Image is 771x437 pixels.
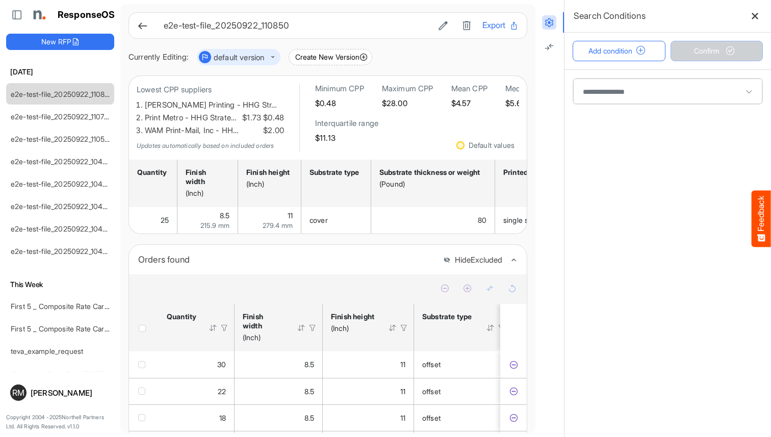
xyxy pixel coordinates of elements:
[414,351,512,378] td: offset is template cell Column Header httpsnorthellcomontologiesmapping-rulesmaterialhassubstrate...
[495,207,559,234] td: single sided is template cell Column Header httpsnorthellcomontologiesmapping-rulesmanufacturingh...
[11,157,114,166] a: e2e-test-file_20250922_104951
[508,387,519,397] button: Exclude
[220,323,229,332] div: Filter Icon
[11,347,83,355] a: teva_example_request
[167,312,195,321] div: Quantity
[137,84,284,96] p: Lowest CPP suppliers
[11,224,116,233] a: e2e-test-file_20250922_104604
[164,21,427,30] h6: e2e-test-file_20250922_110850
[400,414,405,422] span: 11
[304,360,314,369] span: 8.5
[505,84,548,94] h6: Median CPP
[315,134,378,142] h5: $11.13
[379,179,483,189] div: (Pound)
[129,351,159,378] td: checkbox
[220,211,229,220] span: 8.5
[161,216,169,224] span: 25
[128,51,189,64] div: Currently Editing:
[414,404,512,431] td: offset is template cell Column Header httpsnorthellcomontologiesmapping-rulesmaterialhassubstrate...
[11,135,113,143] a: e2e-test-file_20250922_110529
[400,387,405,396] span: 11
[459,19,474,32] button: Delete
[218,387,226,396] span: 22
[31,389,110,397] div: [PERSON_NAME]
[240,112,261,124] span: $1.73
[400,360,405,369] span: 11
[310,216,328,224] span: cover
[422,387,441,396] span: offset
[238,207,301,234] td: 11 is template cell Column Header httpsnorthellcomontologiesmapping-rulesmeasurementhasfinishsize...
[323,404,414,431] td: 11 is template cell Column Header httpsnorthellcomontologiesmapping-rulesmeasurementhasfinishsize...
[422,360,441,369] span: offset
[246,179,290,189] div: (Inch)
[288,211,293,220] span: 11
[478,216,486,224] span: 80
[159,404,235,431] td: 18 is template cell Column Header httpsnorthellcomontologiesmapping-rulesorderhasquantity
[331,324,375,333] div: (Inch)
[315,118,378,128] h6: Interquartile range
[145,112,284,124] li: Print Metro - HHG Strate…
[752,190,771,247] button: Feedback
[382,84,433,94] h6: Maximum CPP
[331,312,375,321] div: Finish height
[11,112,111,121] a: e2e-test-file_20250922_110716
[145,124,284,137] li: WAM Print-Mail, Inc - HH…
[11,324,143,333] a: First 5 _ Composite Rate Card [DATE] (2)
[289,49,372,65] button: Create New Version
[671,41,763,61] button: Confirm Progress
[315,84,364,94] h6: Minimum CPP
[315,99,364,108] h5: $0.48
[137,142,274,149] em: Updates automatically based on included orders
[28,5,48,25] img: Northell
[129,404,159,431] td: checkbox
[308,323,317,332] div: Filter Icon
[443,256,502,265] button: HideExcluded
[500,404,529,431] td: e2516713-fc69-47d2-89fd-b374ad068f59 is template cell Column Header
[129,207,177,234] td: 25 is template cell Column Header httpsnorthellcomontologiesmapping-rulesorderhasquantity
[217,360,226,369] span: 30
[304,414,314,422] span: 8.5
[137,168,166,177] div: Quantity
[451,84,487,94] h6: Mean CPP
[11,202,115,211] a: e2e-test-file_20250922_104733
[694,45,739,57] span: Confirm
[323,378,414,404] td: 11 is template cell Column Header httpsnorthellcomontologiesmapping-rulesmeasurementhasfinishsize...
[11,247,114,255] a: e2e-test-file_20250922_104513
[451,99,487,108] h5: $4.57
[382,99,433,108] h5: $28.00
[12,389,24,397] span: RM
[159,378,235,404] td: 22 is template cell Column Header httpsnorthellcomontologiesmapping-rulesorderhasquantity
[371,207,495,234] td: 80 is template cell Column Header httpsnorthellcomontologiesmapping-rulesmaterialhasmaterialthick...
[379,168,483,177] div: Substrate thickness or weight
[177,207,238,234] td: 8.5 is template cell Column Header httpsnorthellcomontologiesmapping-rulesmeasurementhasfinishsiz...
[482,19,519,32] button: Export
[323,351,414,378] td: 11 is template cell Column Header httpsnorthellcomontologiesmapping-rulesmeasurementhasfinishsize...
[422,414,441,422] span: offset
[6,34,114,50] button: New RFP
[469,142,515,149] div: Default values
[246,168,290,177] div: Finish height
[422,312,473,321] div: Substrate type
[159,351,235,378] td: 30 is template cell Column Header httpsnorthellcomontologiesmapping-rulesorderhasquantity
[6,66,114,78] h6: [DATE]
[399,323,408,332] div: Filter Icon
[235,378,323,404] td: 8.5 is template cell Column Header httpsnorthellcomontologiesmapping-rulesmeasurementhasfinishsiz...
[235,351,323,378] td: 8.5 is template cell Column Header httpsnorthellcomontologiesmapping-rulesmeasurementhasfinishsiz...
[243,333,284,342] div: (Inch)
[6,413,114,431] p: Copyright 2004 - 2025 Northell Partners Ltd. All Rights Reserved. v 1.1.0
[186,168,226,186] div: Finish width
[129,378,159,404] td: checkbox
[58,10,115,20] h1: ResponseOS
[200,221,229,229] span: 215.9 mm
[508,413,519,423] button: Exclude
[310,168,359,177] div: Substrate type
[11,90,114,98] a: e2e-test-file_20250922_110850
[573,41,665,61] button: Add condition
[129,304,159,351] th: Header checkbox
[497,323,506,332] div: Filter Icon
[505,99,548,108] h5: $5.64
[219,414,226,422] span: 18
[304,387,314,396] span: 8.5
[500,378,529,404] td: d7899cda-e6dc-4bad-8b23-1dcab518f93e is template cell Column Header
[186,189,226,198] div: (Inch)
